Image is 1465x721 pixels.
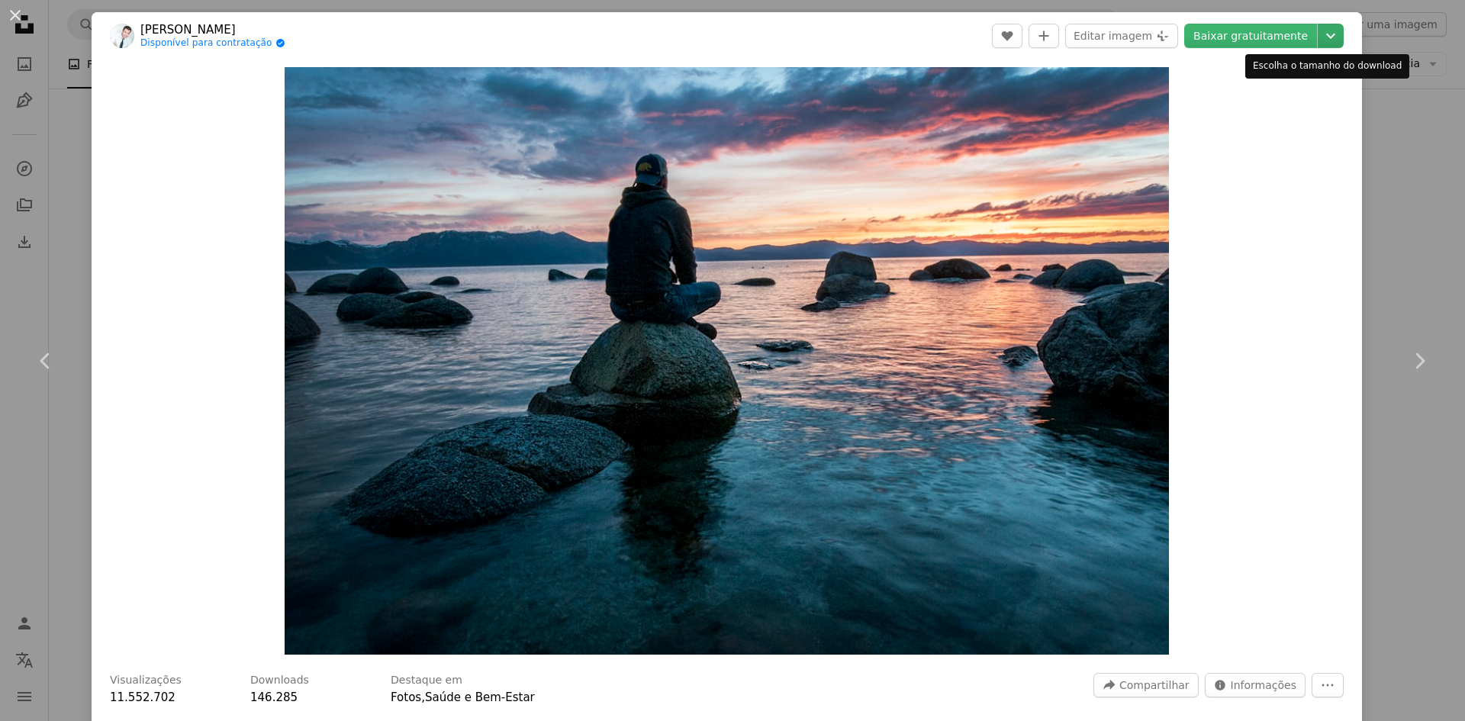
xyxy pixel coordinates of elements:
[1029,24,1059,48] button: Adicionar à coleção
[1205,673,1306,697] button: Estatísticas desta imagem
[1184,24,1317,48] a: Baixar gratuitamente
[110,690,175,704] span: 11.552.702
[1231,674,1296,697] span: Informações
[250,690,298,704] span: 146.285
[421,690,425,704] span: ,
[1373,288,1465,434] a: Próximo
[140,22,285,37] a: [PERSON_NAME]
[1065,24,1178,48] button: Editar imagem
[1312,673,1344,697] button: Mais ações
[110,673,182,688] h3: Visualizações
[425,690,535,704] a: Saúde e Bem-Estar
[992,24,1022,48] button: Curtir
[391,690,421,704] a: Fotos
[1119,674,1190,697] span: Compartilhar
[250,673,309,688] h3: Downloads
[1318,24,1344,48] button: Escolha o tamanho do download
[110,24,134,48] img: Ir para o perfil de Keegan Houser
[391,673,462,688] h3: Destaque em
[285,67,1169,655] button: Ampliar esta imagem
[285,67,1169,655] img: homem sentado na rocha cercado por água
[140,37,285,50] a: Disponível para contratação
[1093,673,1199,697] button: Compartilhar esta imagem
[1245,54,1409,79] div: Escolha o tamanho do download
